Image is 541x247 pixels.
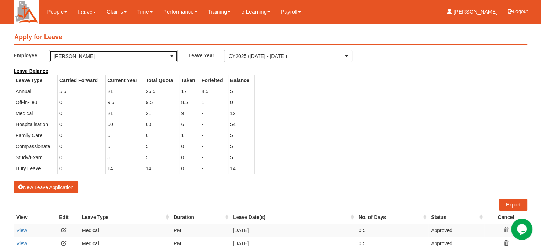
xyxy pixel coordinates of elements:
[106,97,144,108] td: 9.5
[179,152,200,163] td: 0
[200,86,228,97] td: 4.5
[428,224,484,237] td: Approved
[171,211,230,224] th: Duration : activate to sort column ascending
[57,108,105,119] td: 0
[189,50,224,60] label: Leave Year
[57,141,105,152] td: 0
[106,130,144,141] td: 6
[14,97,58,108] td: Off-in-lieu
[137,4,153,20] a: Time
[49,211,79,224] th: Edit
[200,130,228,141] td: -
[208,4,231,20] a: Training
[106,86,144,97] td: 21
[179,141,200,152] td: 0
[144,75,179,86] th: Total Quota
[144,108,179,119] td: 21
[57,75,105,86] th: Carried Forward
[229,53,344,60] div: CY2025 ([DATE] - [DATE])
[107,4,127,20] a: Claims
[57,97,105,108] td: 0
[47,4,67,20] a: People
[200,119,228,130] td: -
[106,152,144,163] td: 5
[14,86,58,97] td: Annual
[200,97,228,108] td: 1
[14,181,78,193] button: New Leave Application
[16,241,27,246] a: View
[14,75,58,86] th: Leave Type
[78,4,96,20] a: Leave
[144,119,179,130] td: 60
[428,211,484,224] th: Status : activate to sort column ascending
[144,163,179,174] td: 14
[228,119,254,130] td: 54
[241,4,270,20] a: e-Learning
[281,4,301,20] a: Payroll
[144,97,179,108] td: 9.5
[106,108,144,119] td: 21
[484,211,527,224] th: Cancel
[14,163,58,174] td: Duty Leave
[179,86,200,97] td: 17
[79,224,171,237] td: Medical
[228,152,254,163] td: 5
[14,119,58,130] td: Hospitalisation
[163,4,197,20] a: Performance
[144,86,179,97] td: 26.5
[79,211,171,224] th: Leave Type : activate to sort column ascending
[106,119,144,130] td: 60
[144,130,179,141] td: 6
[179,130,200,141] td: 1
[57,119,105,130] td: 0
[228,141,254,152] td: 5
[447,4,498,20] a: [PERSON_NAME]
[200,108,228,119] td: -
[144,141,179,152] td: 5
[228,86,254,97] td: 5
[228,97,254,108] td: 0
[14,211,49,224] th: View
[179,108,200,119] td: 9
[230,211,356,224] th: Leave Date(s) : activate to sort column ascending
[356,224,428,237] td: 0.5
[228,163,254,174] td: 14
[499,199,527,211] a: Export
[57,130,105,141] td: 0
[228,108,254,119] td: 12
[57,86,105,97] td: 5.5
[200,75,228,86] th: Forfeited
[57,152,105,163] td: 0
[14,108,58,119] td: Medical
[16,227,27,233] a: View
[171,224,230,237] td: PM
[224,50,353,62] button: CY2025 ([DATE] - [DATE])
[49,50,178,62] button: [PERSON_NAME]
[106,163,144,174] td: 14
[14,30,527,45] h4: Apply for Leave
[57,163,105,174] td: 0
[228,75,254,86] th: Balance
[144,152,179,163] td: 5
[14,130,58,141] td: Family Care
[200,163,228,174] td: -
[230,224,356,237] td: [DATE]
[511,219,534,240] iframe: chat widget
[179,163,200,174] td: 0
[356,211,428,224] th: No. of Days : activate to sort column ascending
[179,97,200,108] td: 8.5
[106,75,144,86] th: Current Year
[503,3,533,20] button: Logout
[228,130,254,141] td: 5
[14,141,58,152] td: Compassionate
[14,152,58,163] td: Study/Exam
[179,75,200,86] th: Taken
[14,50,49,60] label: Employee
[106,141,144,152] td: 5
[14,68,48,74] b: Leave Balance
[200,152,228,163] td: -
[179,119,200,130] td: 6
[54,53,169,60] div: [PERSON_NAME]
[200,141,228,152] td: -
